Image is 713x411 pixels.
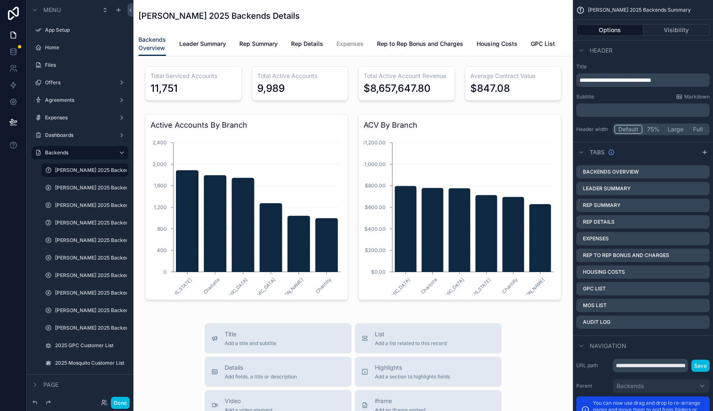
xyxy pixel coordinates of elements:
label: Rep Summary [583,202,620,209]
div: scrollable content [576,103,710,117]
button: Default [614,125,643,134]
a: Backends Overview [138,32,166,56]
label: Parent [576,383,610,389]
label: Home [45,44,123,51]
label: Rep Details [583,219,615,225]
label: Files [45,62,123,68]
span: Add a section to highlights fields [375,373,450,380]
label: Expenses [583,235,609,242]
span: List [375,330,447,338]
label: [PERSON_NAME] 2025 Backends [55,202,127,209]
span: Title [225,330,276,338]
label: [PERSON_NAME] 2025 Backends [55,307,127,314]
h1: [PERSON_NAME] 2025 Backends Details [138,10,300,22]
label: Backends Overview [583,169,639,175]
label: [PERSON_NAME] 2025 Backends [55,184,127,191]
span: Housing Costs [477,40,517,48]
label: MOS List [583,302,607,309]
label: [PERSON_NAME] 2025 Backends [55,272,127,279]
label: [PERSON_NAME] 2025 Backends [55,255,127,261]
span: Highlights [375,363,450,372]
button: ListAdd a list related to this record [355,323,502,353]
button: Visibility [643,24,710,36]
label: Offers [45,79,112,86]
label: Title [576,63,710,70]
label: [PERSON_NAME] 2025 Backends [55,237,127,244]
label: [PERSON_NAME] 2025 Backends Summary [55,167,127,174]
label: Dashboards [45,132,112,139]
span: Add a list related to this record [375,340,447,347]
label: Expenses [45,114,112,121]
button: TitleAdd a title and subtitle [205,323,351,353]
label: Header width [576,126,610,133]
span: Backends [617,382,644,390]
span: Rep Summary [239,40,278,48]
a: Expenses [336,36,364,53]
label: [PERSON_NAME] 2025 Backend [55,325,127,331]
label: [PERSON_NAME] 2025 Backends [55,290,127,296]
a: Rep Details [291,36,323,53]
button: Large [664,125,687,134]
label: 2025 Mosquito Customer List [55,360,124,366]
a: Rep Summary [239,36,278,53]
label: Rep to Rep Bonus and Charges [583,252,669,259]
label: Subtitle [576,93,594,100]
span: GPC List [531,40,555,48]
a: Housing Costs [477,36,517,53]
span: Add fields, a title or description [225,373,297,380]
span: Leader Summary [179,40,226,48]
span: Backends Overview [138,35,166,52]
button: HighlightsAdd a section to highlights fields [355,357,502,387]
span: Header [590,46,613,55]
span: [PERSON_NAME] 2025 Backends Summary [588,7,691,13]
span: Add a title and subtitle [225,340,276,347]
button: Save [691,360,710,372]
span: Menu [43,6,61,14]
span: Tabs [590,148,605,156]
span: Markdown [684,93,710,100]
div: scrollable content [576,73,710,87]
button: Full [687,125,708,134]
span: Rep to Rep Bonus and Charges [377,40,463,48]
label: Leader Summary [583,185,630,192]
button: Done [111,397,130,409]
button: Options [576,24,643,36]
span: Navigation [590,342,626,350]
button: 75% [643,125,664,134]
span: Video [225,397,273,405]
a: Markdown [676,93,710,100]
button: Backends [613,379,710,393]
label: GPC List [583,285,606,292]
label: [PERSON_NAME] 2025 Backends [55,219,127,226]
label: URL path [576,362,610,369]
label: Agreements [45,97,112,103]
a: Leader Summary [179,36,226,53]
span: Expenses [336,40,364,48]
label: Audit Log [583,319,610,325]
label: Backends [45,149,112,156]
span: Page [43,381,58,389]
span: iframe [375,397,425,405]
button: DetailsAdd fields, a title or description [205,357,351,387]
a: 2025 GPC Customer List [55,342,123,349]
label: App Setup [45,27,123,33]
a: Rep to Rep Bonus and Charges [377,36,463,53]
